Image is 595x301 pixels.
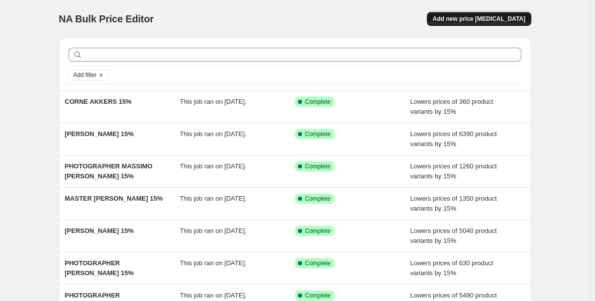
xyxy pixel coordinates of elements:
[65,130,134,138] span: [PERSON_NAME] 15%
[305,162,330,170] span: Complete
[180,98,247,105] span: This job ran on [DATE].
[410,98,494,115] span: Lowers prices of 360 product variants by 15%
[410,227,497,244] span: Lowers prices of 5040 product variants by 15%
[65,259,134,277] span: PHOTOGRAPHER [PERSON_NAME] 15%
[180,292,247,299] span: This job ran on [DATE].
[410,130,497,148] span: Lowers prices of 6390 product variants by 15%
[69,69,108,81] button: Add filter
[180,259,247,267] span: This job ran on [DATE].
[59,13,154,24] span: NA Bulk Price Editor
[180,162,247,170] span: This job ran on [DATE].
[305,195,330,203] span: Complete
[73,71,97,79] span: Add filter
[410,259,494,277] span: Lowers prices of 630 product variants by 15%
[433,15,525,23] span: Add new price [MEDICAL_DATA]
[305,130,330,138] span: Complete
[410,162,497,180] span: Lowers prices of 1260 product variants by 15%
[65,227,134,234] span: [PERSON_NAME] 15%
[180,227,247,234] span: This job ran on [DATE].
[65,98,132,105] span: CORNE AKKERS 15%
[65,162,153,180] span: PHOTOGRAPHER MASSIMO [PERSON_NAME] 15%
[180,195,247,202] span: This job ran on [DATE].
[180,130,247,138] span: This job ran on [DATE].
[305,259,330,267] span: Complete
[305,292,330,300] span: Complete
[427,12,531,26] button: Add new price [MEDICAL_DATA]
[305,227,330,235] span: Complete
[410,195,497,212] span: Lowers prices of 1350 product variants by 15%
[65,195,163,202] span: MASTER [PERSON_NAME] 15%
[305,98,330,106] span: Complete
